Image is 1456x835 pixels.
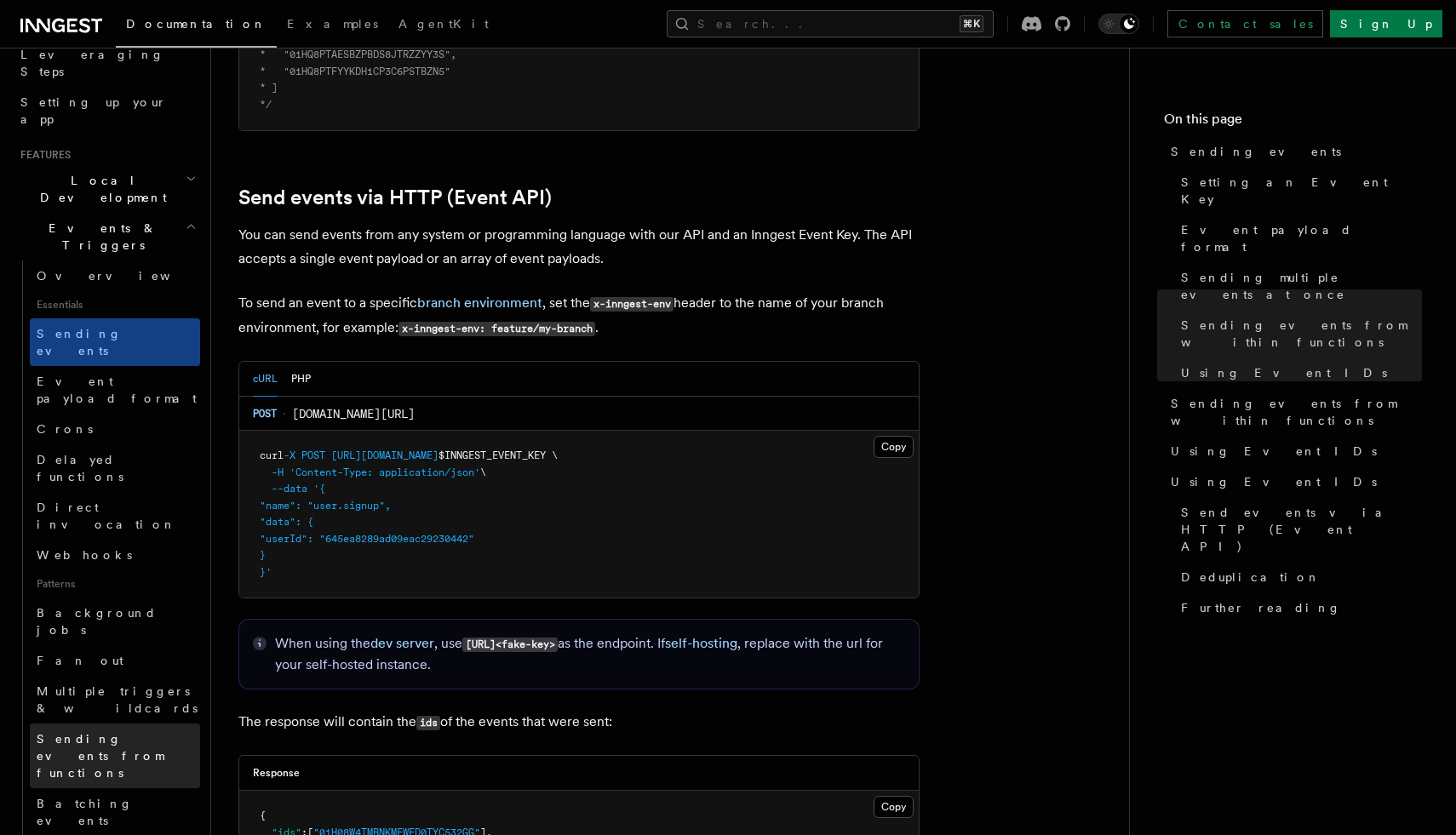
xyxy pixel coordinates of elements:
a: Examples [277,5,388,46]
span: Direct invocation [37,500,176,531]
span: Multiple triggers & wildcards [37,684,198,715]
span: Setting up your app [20,95,167,126]
span: Patterns [30,570,200,598]
span: * "01HQ8PTAESBZPBDS8JTRZZYY3S", [260,49,456,60]
span: Further reading [1181,599,1341,616]
a: Event payload format [30,366,200,414]
a: Further reading [1174,592,1422,623]
a: self-hosting [665,635,737,651]
a: Crons [30,414,200,444]
p: When using the , use as the endpoint. If , replace with the url for your self-hosted instance. [275,633,905,675]
a: Sending events [30,318,200,366]
a: dev server [370,635,434,651]
a: Overview [30,260,200,291]
a: Send events via HTTP (Event API) [238,186,552,209]
code: ids [416,716,440,730]
a: Sending multiple events at once [1174,262,1422,310]
a: Event payload format [1174,214,1422,262]
span: "userId": "645ea8289ad09eac29230442" [260,533,474,545]
span: } [260,549,266,561]
span: "data": { [260,516,313,528]
span: Sending events from within functions [1181,317,1422,351]
span: Using Event IDs [1171,473,1377,490]
a: Sending events from within functions [1174,310,1422,357]
span: "name": "user.signup", [260,500,391,512]
span: [DOMAIN_NAME][URL] [292,405,415,422]
span: Leveraging Steps [20,48,164,78]
span: Local Development [14,172,186,206]
span: '{ [313,483,325,495]
span: Deduplication [1181,569,1321,586]
span: Sending events from functions [37,732,163,780]
span: 'Content-Type: application/json' [289,466,480,478]
button: Copy [874,436,914,458]
span: Features [14,148,71,162]
span: }' [260,566,272,578]
a: Using Event IDs [1164,436,1422,466]
span: $INNGEST_EVENT_KEY \ [439,449,558,461]
span: --data [272,483,307,495]
span: Overview [37,269,212,283]
span: Send events via HTTP (Event API) [1181,504,1422,555]
p: To send an event to a specific , set the header to the name of your branch environment, for examp... [238,291,920,340]
span: -H [272,466,284,478]
button: PHP [291,362,311,397]
a: branch environment [417,295,542,311]
a: Deduplication [1174,562,1422,592]
span: -X [284,449,295,461]
a: Multiple triggers & wildcards [30,676,200,723]
a: Webhooks [30,540,200,570]
button: Events & Triggers [14,213,200,260]
code: [URL]<fake-key> [462,638,558,652]
span: Using Event IDs [1181,364,1387,381]
span: Fan out [37,654,123,667]
button: Search...⌘K [667,10,994,37]
a: Sign Up [1330,10,1442,37]
a: Using Event IDs [1174,357,1422,388]
a: Documentation [116,5,277,48]
span: Setting an Event Key [1181,174,1422,208]
a: Sending events from functions [30,723,200,788]
a: Background jobs [30,598,200,645]
span: POST [301,449,325,461]
span: Using Event IDs [1171,443,1377,460]
span: Sending events from within functions [1171,395,1422,429]
h4: On this page [1164,109,1422,136]
button: cURL [253,362,278,397]
span: { [260,809,266,821]
span: POST [253,407,277,420]
span: Sending events [37,327,122,357]
span: Webhooks [37,548,132,562]
a: Using Event IDs [1164,466,1422,497]
code: x-inngest-env [590,297,674,312]
code: x-inngest-env: feature/my-branch [398,322,595,336]
span: [URL][DOMAIN_NAME] [331,449,439,461]
span: Background jobs [37,606,157,637]
span: Events & Triggers [14,220,186,254]
a: Setting an Event Key [1174,167,1422,214]
button: Local Development [14,165,200,213]
a: Send events via HTTP (Event API) [1174,497,1422,562]
a: Delayed functions [30,444,200,492]
kbd: ⌘K [960,15,983,32]
span: Event payload format [1181,221,1422,255]
span: AgentKit [398,17,489,31]
span: Sending multiple events at once [1181,269,1422,303]
span: Crons [37,422,93,436]
a: Direct invocation [30,492,200,540]
button: Copy [874,796,914,818]
span: Batching events [37,797,133,827]
span: Event payload format [37,375,197,405]
span: Examples [287,17,378,31]
span: * "01HQ8PTFYYKDH1CP3C6PSTBZN5" [260,66,450,77]
a: Leveraging Steps [14,39,200,87]
a: Contact sales [1167,10,1323,37]
a: Fan out [30,645,200,676]
span: Essentials [30,291,200,318]
span: Sending events [1171,143,1341,160]
a: Sending events from within functions [1164,388,1422,436]
h3: Response [253,766,300,780]
a: Sending events [1164,136,1422,167]
button: Toggle dark mode [1098,14,1139,34]
p: The response will contain the of the events that were sent: [238,710,920,735]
